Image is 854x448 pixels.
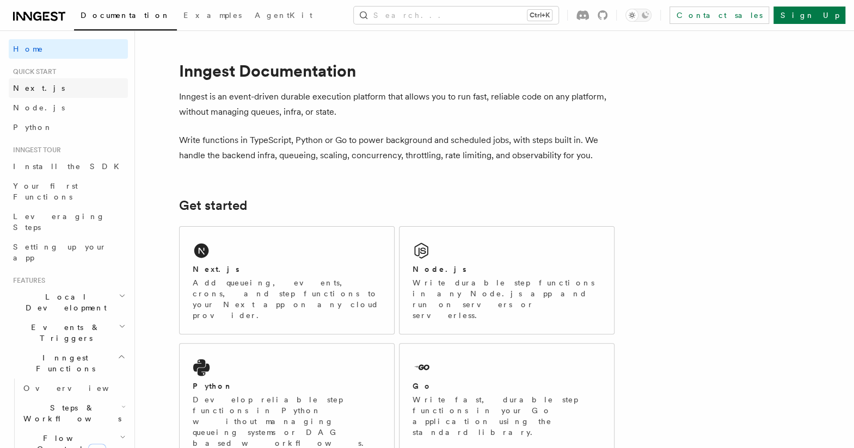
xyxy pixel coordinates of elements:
[413,394,601,438] p: Write fast, durable step functions in your Go application using the standard library.
[193,264,239,275] h2: Next.js
[413,264,466,275] h2: Node.js
[413,381,432,391] h2: Go
[669,7,769,24] a: Contact sales
[13,123,53,132] span: Python
[193,277,381,321] p: Add queueing, events, crons, and step functions to your Next app on any cloud provider.
[13,242,107,262] span: Setting up your app
[9,318,128,348] button: Events & Triggers
[255,11,312,20] span: AgentKit
[9,98,128,117] a: Node.js
[9,352,118,374] span: Inngest Functions
[23,384,136,393] span: Overview
[179,198,247,213] a: Get started
[9,322,119,344] span: Events & Triggers
[193,381,233,391] h2: Python
[19,378,128,398] a: Overview
[413,277,601,321] p: Write durable step functions in any Node.js app and run on servers or serverless.
[9,78,128,98] a: Next.js
[183,11,242,20] span: Examples
[9,291,119,313] span: Local Development
[74,3,177,30] a: Documentation
[9,287,128,318] button: Local Development
[9,146,61,154] span: Inngest tour
[13,43,44,54] span: Home
[354,7,558,24] button: Search...Ctrl+K
[9,67,56,76] span: Quick start
[19,398,128,428] button: Steps & Workflows
[9,237,128,267] a: Setting up your app
[179,89,615,120] p: Inngest is an event-driven durable execution platform that allows you to run fast, reliable code ...
[13,103,65,112] span: Node.js
[9,176,128,207] a: Your first Functions
[399,226,615,334] a: Node.jsWrite durable step functions in any Node.js app and run on servers or serverless.
[9,348,128,378] button: Inngest Functions
[13,84,65,92] span: Next.js
[9,157,128,176] a: Install the SDK
[19,402,121,424] span: Steps & Workflows
[13,212,105,232] span: Leveraging Steps
[248,3,319,29] a: AgentKit
[9,117,128,137] a: Python
[773,7,845,24] a: Sign Up
[9,39,128,59] a: Home
[179,226,395,334] a: Next.jsAdd queueing, events, crons, and step functions to your Next app on any cloud provider.
[81,11,170,20] span: Documentation
[13,162,126,171] span: Install the SDK
[625,9,652,22] button: Toggle dark mode
[527,10,552,21] kbd: Ctrl+K
[13,182,78,201] span: Your first Functions
[177,3,248,29] a: Examples
[179,61,615,80] h1: Inngest Documentation
[9,276,45,285] span: Features
[179,133,615,163] p: Write functions in TypeScript, Python or Go to power background and scheduled jobs, with steps bu...
[9,207,128,237] a: Leveraging Steps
